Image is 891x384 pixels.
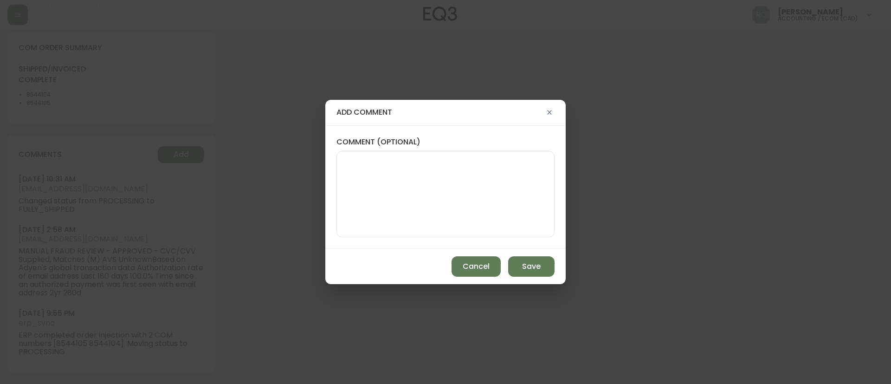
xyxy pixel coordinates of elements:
[336,107,544,117] h4: add comment
[452,256,501,277] button: Cancel
[336,137,555,147] label: comment (optional)
[508,256,555,277] button: Save
[463,261,490,272] span: Cancel
[522,261,541,272] span: Save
